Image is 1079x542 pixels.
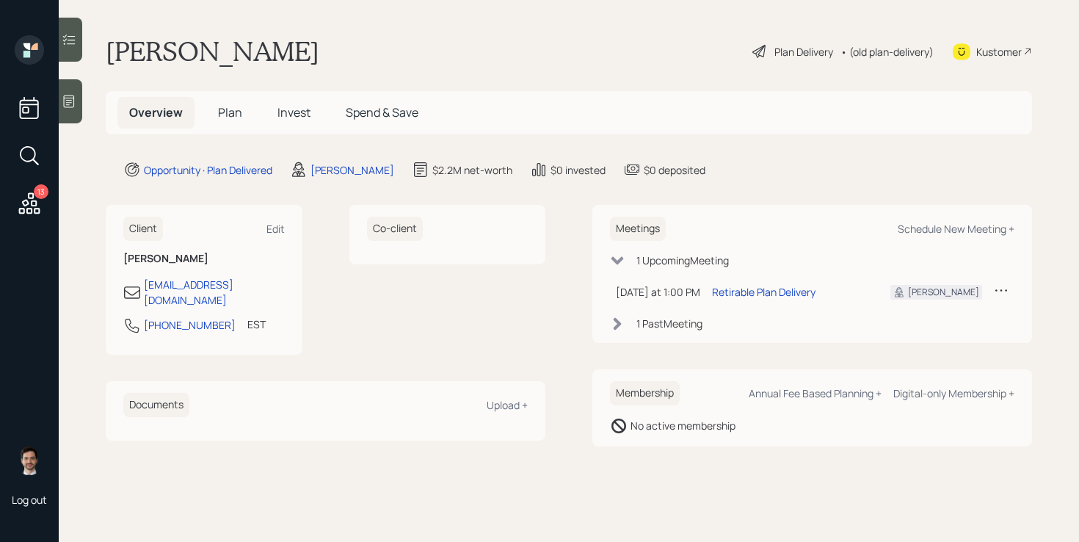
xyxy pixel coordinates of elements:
h6: Client [123,217,163,241]
h6: [PERSON_NAME] [123,253,285,265]
div: 1 Upcoming Meeting [636,253,729,268]
div: [PHONE_NUMBER] [144,317,236,333]
div: 1 Past Meeting [636,316,702,331]
div: [PERSON_NAME] [908,286,979,299]
div: Kustomer [976,44,1022,59]
div: Opportunity · Plan Delivered [144,162,272,178]
img: jonah-coleman-headshot.png [15,446,44,475]
h1: [PERSON_NAME] [106,35,319,68]
h6: Membership [610,381,680,405]
div: [EMAIL_ADDRESS][DOMAIN_NAME] [144,277,285,308]
span: Spend & Save [346,104,418,120]
div: Plan Delivery [774,44,833,59]
span: Plan [218,104,242,120]
div: Log out [12,493,47,507]
div: $0 invested [551,162,606,178]
div: Schedule New Meeting + [898,222,1014,236]
span: Invest [277,104,310,120]
div: $0 deposited [644,162,705,178]
div: $2.2M net-worth [432,162,512,178]
div: Digital-only Membership + [893,386,1014,400]
h6: Meetings [610,217,666,241]
span: Overview [129,104,183,120]
div: 13 [34,184,48,199]
div: No active membership [631,418,735,433]
div: • (old plan-delivery) [840,44,934,59]
div: Annual Fee Based Planning + [749,386,882,400]
div: EST [247,317,266,332]
div: [PERSON_NAME] [310,162,394,178]
div: Retirable Plan Delivery [712,284,815,300]
div: Edit [266,222,285,236]
div: Upload + [487,398,528,412]
div: [DATE] at 1:00 PM [616,284,700,300]
h6: Documents [123,393,189,417]
h6: Co-client [367,217,423,241]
